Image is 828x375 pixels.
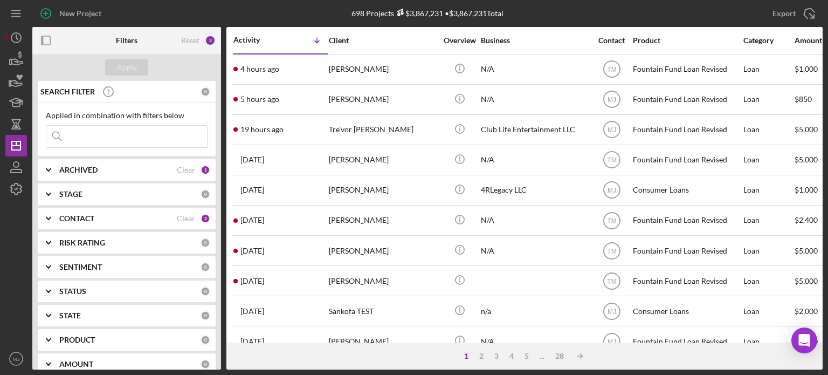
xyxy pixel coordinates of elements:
div: [PERSON_NAME] [329,236,437,265]
span: $1,000 [795,64,818,73]
div: 698 Projects • $3,867,231 Total [351,9,503,18]
span: $1,000 [795,185,818,194]
div: Reset [181,36,199,45]
div: [PERSON_NAME] [329,267,437,295]
div: n/a [481,297,589,325]
div: 0 [201,87,210,97]
div: Applied in combination with filters below [46,111,208,120]
div: Consumer Loans [633,176,741,204]
b: ARCHIVED [59,166,98,174]
div: Apply [117,59,137,76]
b: AMOUNT [59,360,93,369]
div: N/A [481,236,589,265]
div: 4RLegacy LLC [481,176,589,204]
text: TM [607,247,616,255]
span: $2,400 [795,215,818,224]
div: Fountain Fund Loan Revised [633,146,741,174]
div: N/A [481,55,589,84]
span: $5,000 [795,276,818,285]
div: Client [329,36,437,45]
span: $5,000 [795,155,818,164]
div: Category [743,36,793,45]
div: 0 [201,262,210,272]
b: STAGE [59,190,82,199]
div: 28 [550,352,569,360]
div: 1 [201,165,210,175]
div: [PERSON_NAME] [329,85,437,114]
b: Filters [116,36,137,45]
div: Fountain Fund Loan Revised [633,85,741,114]
div: ... [534,352,550,360]
div: Loan [743,206,793,235]
span: $5,000 [795,125,818,134]
div: 0 [201,359,210,369]
div: 3 [489,352,504,360]
b: SEARCH FILTER [40,87,95,96]
time: 2025-10-03 11:24 [240,277,264,285]
div: Club Life Entertainment LLC [481,115,589,144]
span: $5,000 [795,246,818,255]
b: RISK RATING [59,238,105,247]
div: 0 [201,238,210,248]
time: 2025-10-08 14:38 [240,95,279,104]
div: N/A [481,85,589,114]
div: 1 [459,352,474,360]
div: [PERSON_NAME] [329,176,437,204]
div: [PERSON_NAME] [329,146,437,174]
div: Fountain Fund Loan Revised [633,55,741,84]
div: Loan [743,267,793,295]
div: Fountain Fund Loan Revised [633,206,741,235]
div: Consumer Loans [633,297,741,325]
div: 0 [201,287,210,296]
text: TM [607,217,616,224]
div: 2 [474,352,489,360]
span: $850 [795,94,812,104]
text: MJ [608,96,616,104]
div: Sankofa TEST [329,297,437,325]
b: STATE [59,311,81,320]
div: 0 [201,311,210,321]
div: Overview [439,36,480,45]
span: $2,000 [795,306,818,316]
div: Loan [743,176,793,204]
div: N/A [481,206,589,235]
div: [PERSON_NAME] [329,206,437,235]
div: Clear [177,166,195,174]
text: MJ [608,187,616,194]
div: Loan [743,115,793,144]
time: 2025-10-07 13:27 [240,155,264,164]
time: 2025-10-01 17:59 [240,307,264,316]
text: TM [607,156,616,164]
button: MJ [5,348,27,370]
div: Loan [743,146,793,174]
div: 4 [504,352,519,360]
div: Export [772,3,796,24]
time: 2025-10-03 14:03 [240,186,264,194]
div: N/A [481,327,589,356]
div: [PERSON_NAME] [329,327,437,356]
text: MJ [13,356,20,362]
div: Open Intercom Messenger [791,328,817,353]
b: STATUS [59,287,86,296]
b: SENTIMENT [59,263,102,271]
div: [PERSON_NAME] [329,55,437,84]
div: Contact [591,36,632,45]
b: PRODUCT [59,336,95,344]
text: MJ [608,308,616,315]
text: TM [607,66,616,73]
div: Loan [743,85,793,114]
text: MJ [608,338,616,345]
div: $3,867,231 [394,9,443,18]
div: 2 [201,214,210,223]
div: Fountain Fund Loan Revised [633,267,741,295]
div: Fountain Fund Loan Revised [633,327,741,356]
div: Fountain Fund Loan Revised [633,236,741,265]
div: Loan [743,297,793,325]
button: Export [762,3,823,24]
text: TM [607,277,616,285]
time: 2025-10-03 13:04 [240,216,264,224]
div: New Project [59,3,101,24]
div: 5 [519,352,534,360]
div: Loan [743,55,793,84]
time: 2025-10-01 16:10 [240,337,264,346]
